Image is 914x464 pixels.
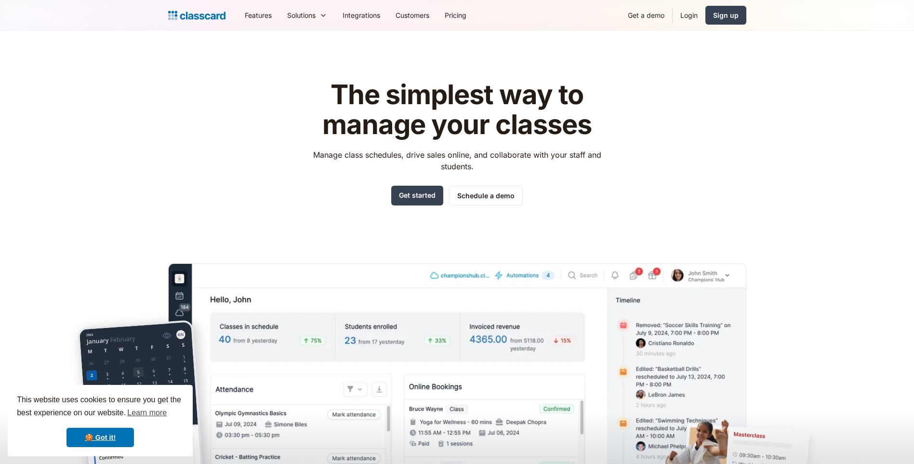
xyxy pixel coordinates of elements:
a: Sign up [705,6,746,25]
div: Solutions [279,4,335,26]
a: Customers [388,4,437,26]
h1: The simplest way to manage your classes [304,80,610,139]
a: Features [237,4,279,26]
a: dismiss cookie message [66,428,134,447]
span: This website uses cookies to ensure you get the best experience on our website. [17,394,184,420]
a: Integrations [335,4,388,26]
a: Pricing [437,4,474,26]
a: home [168,9,225,22]
a: learn more about cookies [126,406,168,420]
a: Get a demo [620,4,672,26]
div: Solutions [287,10,316,20]
div: cookieconsent [8,385,193,456]
a: Get started [391,186,443,205]
div: Sign up [713,10,739,20]
a: Login [673,4,705,26]
a: Schedule a demo [449,186,523,205]
p: Manage class schedules, drive sales online, and collaborate with your staff and students. [304,149,610,172]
